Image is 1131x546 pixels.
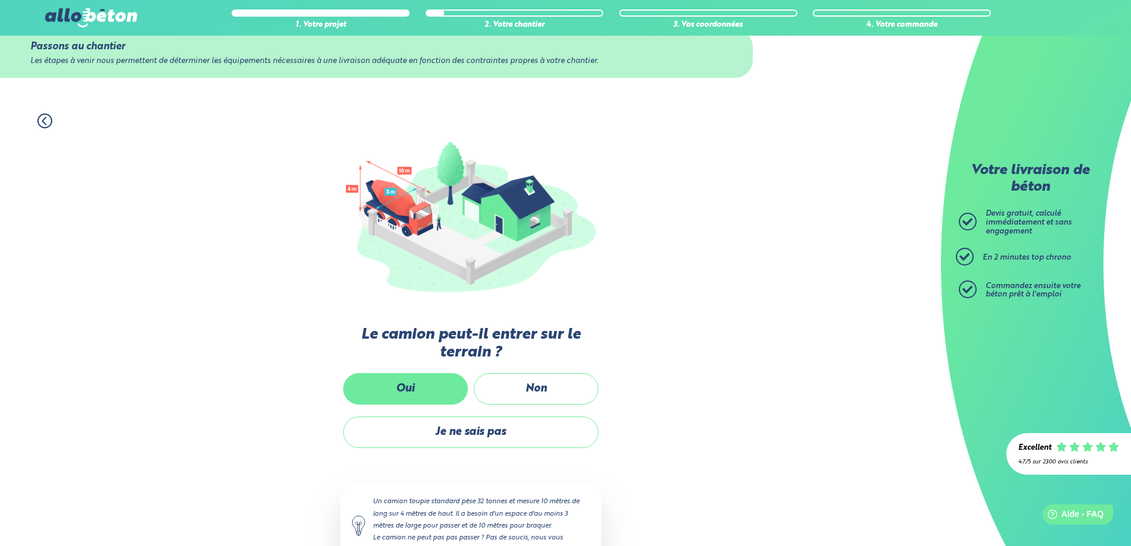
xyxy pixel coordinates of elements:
[30,57,723,66] div: Les étapes à venir nous permettent de déterminer les équipements nécessaires à une livraison adéq...
[983,254,1071,261] span: En 2 minutes top chrono
[619,21,797,30] div: 3. Vos coordonnées
[474,373,598,405] label: Non
[343,416,598,448] label: Je ne sais pas
[232,21,410,30] div: 1. Votre projet
[1018,459,1119,465] div: 4.7/5 sur 2300 avis clients
[986,282,1081,299] span: Commandez ensuite votre béton prêt à l'emploi
[343,373,468,405] label: Oui
[813,21,991,30] div: 4. Votre commande
[340,326,601,361] label: Le camion peut-il entrer sur le terrain ?
[426,21,604,30] div: 2. Votre chantier
[1018,444,1051,453] div: Excellent
[45,8,137,27] img: allobéton
[986,210,1072,235] span: Devis gratuit, calculé immédiatement et sans engagement
[30,41,723,52] div: Passons au chantier
[962,163,1098,195] p: Votre livraison de béton
[1025,500,1118,533] iframe: Help widget launcher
